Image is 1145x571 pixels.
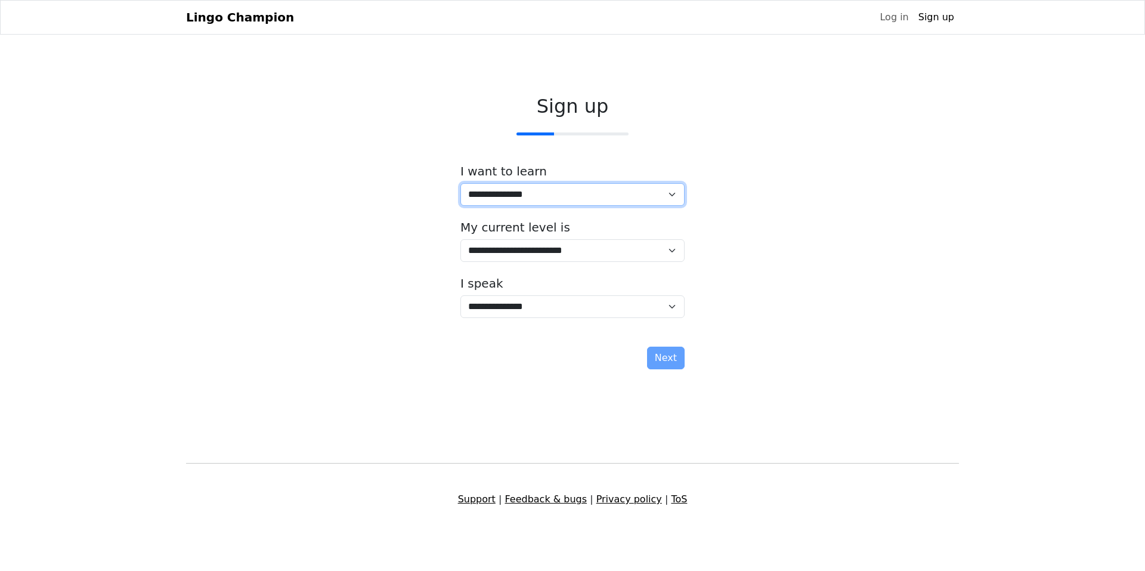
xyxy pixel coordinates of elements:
[914,5,959,29] a: Sign up
[460,95,685,118] h2: Sign up
[671,493,687,505] a: ToS
[460,164,547,178] label: I want to learn
[596,493,662,505] a: Privacy policy
[875,5,913,29] a: Log in
[505,493,587,505] a: Feedback & bugs
[460,276,503,291] label: I speak
[458,493,496,505] a: Support
[179,492,966,507] div: | | |
[186,5,294,29] a: Lingo Champion
[460,220,570,234] label: My current level is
